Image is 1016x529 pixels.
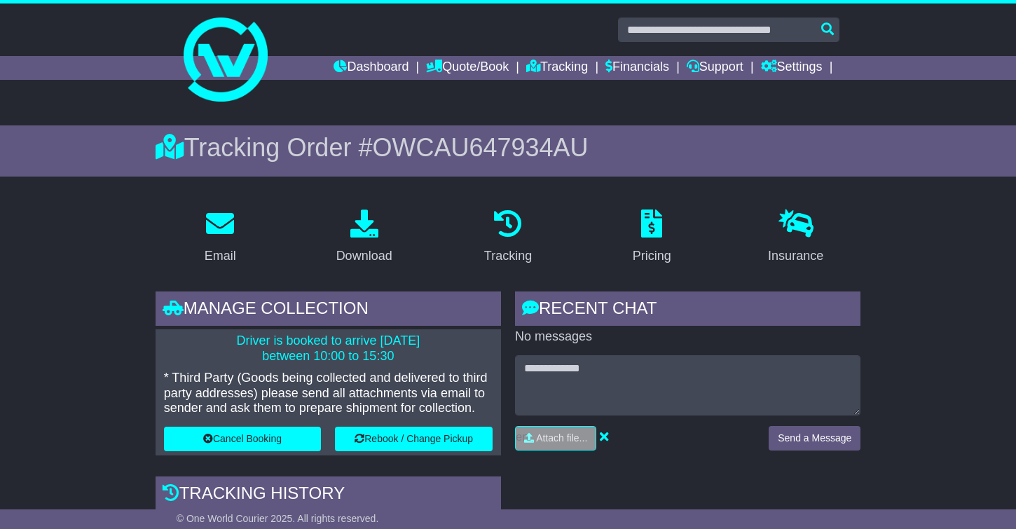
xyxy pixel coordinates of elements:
[195,205,245,270] a: Email
[687,56,743,80] a: Support
[156,132,861,163] div: Tracking Order #
[177,513,379,524] span: © One World Courier 2025. All rights reserved.
[515,329,860,345] p: No messages
[426,56,509,80] a: Quote/Book
[633,247,671,266] div: Pricing
[759,205,832,270] a: Insurance
[769,426,860,451] button: Send a Message
[526,56,588,80] a: Tracking
[164,371,493,416] p: * Third Party (Goods being collected and delivered to third party addresses) please send all atta...
[156,291,501,329] div: Manage collection
[156,476,501,514] div: Tracking history
[336,247,392,266] div: Download
[484,247,532,266] div: Tracking
[624,205,680,270] a: Pricing
[515,291,860,329] div: RECENT CHAT
[335,427,493,451] button: Rebook / Change Pickup
[164,334,493,364] p: Driver is booked to arrive [DATE] between 10:00 to 15:30
[164,427,322,451] button: Cancel Booking
[761,56,823,80] a: Settings
[768,247,823,266] div: Insurance
[372,133,588,162] span: OWCAU647934AU
[327,205,401,270] a: Download
[605,56,669,80] a: Financials
[205,247,236,266] div: Email
[475,205,541,270] a: Tracking
[334,56,409,80] a: Dashboard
